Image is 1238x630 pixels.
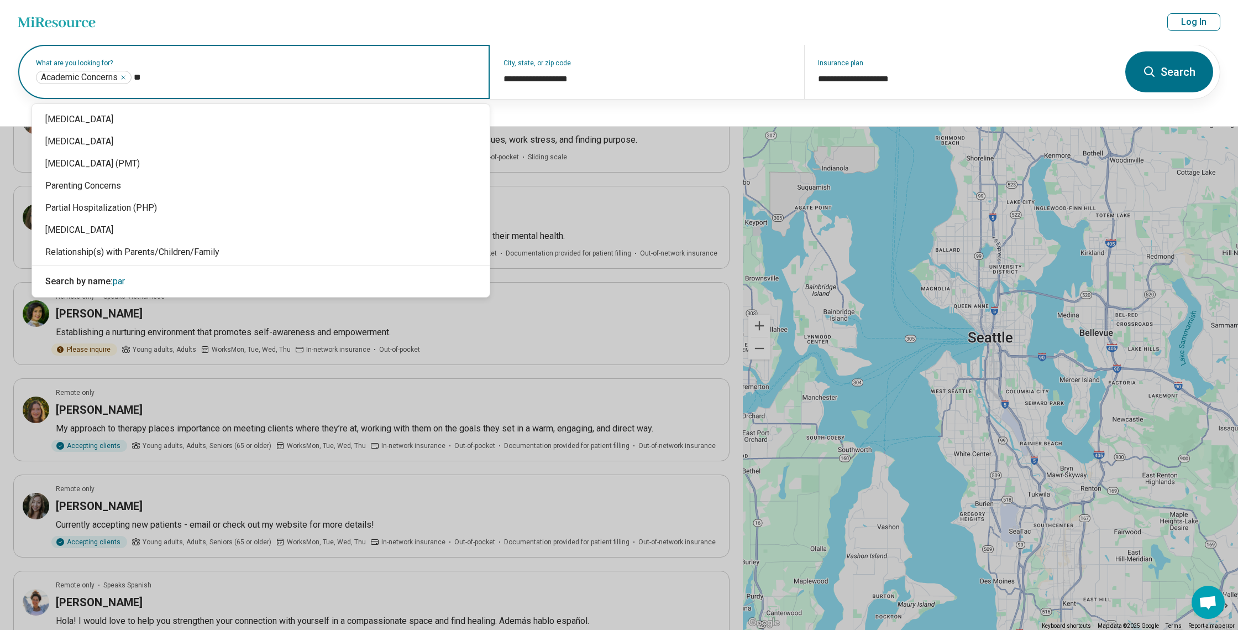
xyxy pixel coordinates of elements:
[32,219,490,241] div: [MEDICAL_DATA]
[1192,586,1225,619] div: Open chat
[1125,51,1213,92] button: Search
[36,71,132,84] div: Academic Concerns
[41,72,118,83] span: Academic Concerns
[45,276,113,287] span: Search by name:
[32,104,490,297] div: Suggestions
[32,175,490,197] div: Parenting Concerns
[32,197,490,219] div: Partial Hospitalization (PHP)
[120,74,127,81] button: Academic Concerns
[32,241,490,263] div: Relationship(s) with Parents/Children/Family
[36,60,476,66] label: What are you looking for?
[1167,13,1220,31] button: Log In
[113,276,125,287] span: par
[32,153,490,175] div: [MEDICAL_DATA] (PMT)
[32,131,490,153] div: [MEDICAL_DATA]
[32,108,490,131] div: [MEDICAL_DATA]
